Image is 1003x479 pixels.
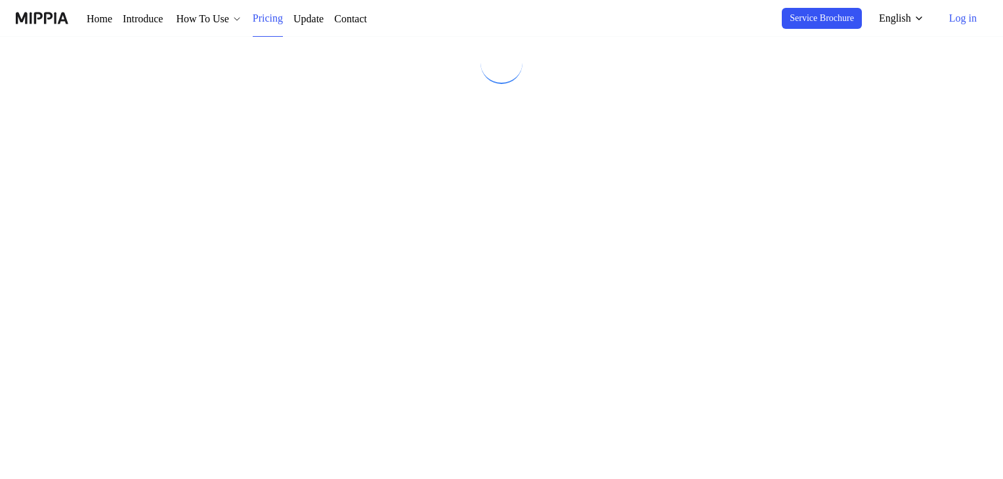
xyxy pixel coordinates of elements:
a: Introduce [125,11,173,27]
a: Pricing [268,1,301,37]
a: Contact [357,11,396,27]
button: Service Brochure [771,8,859,29]
div: How To Use [183,11,247,27]
a: Update [311,11,347,27]
div: English [873,10,912,26]
button: English [865,5,930,31]
a: Home [87,11,115,27]
button: How To Use [183,11,257,27]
